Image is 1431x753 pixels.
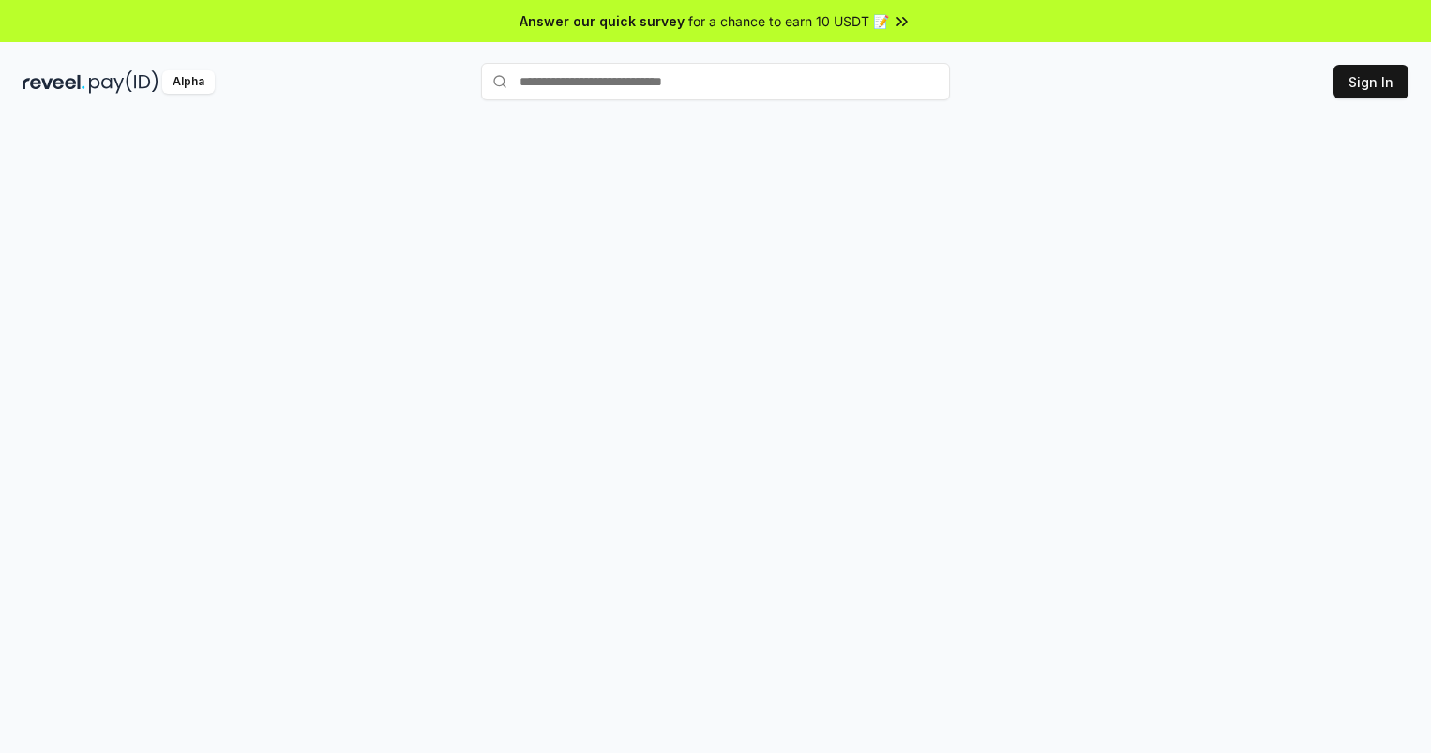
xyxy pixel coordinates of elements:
span: Answer our quick survey [520,11,685,31]
span: for a chance to earn 10 USDT 📝 [688,11,889,31]
button: Sign In [1333,65,1408,98]
div: Alpha [162,70,215,94]
img: pay_id [89,70,158,94]
img: reveel_dark [23,70,85,94]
